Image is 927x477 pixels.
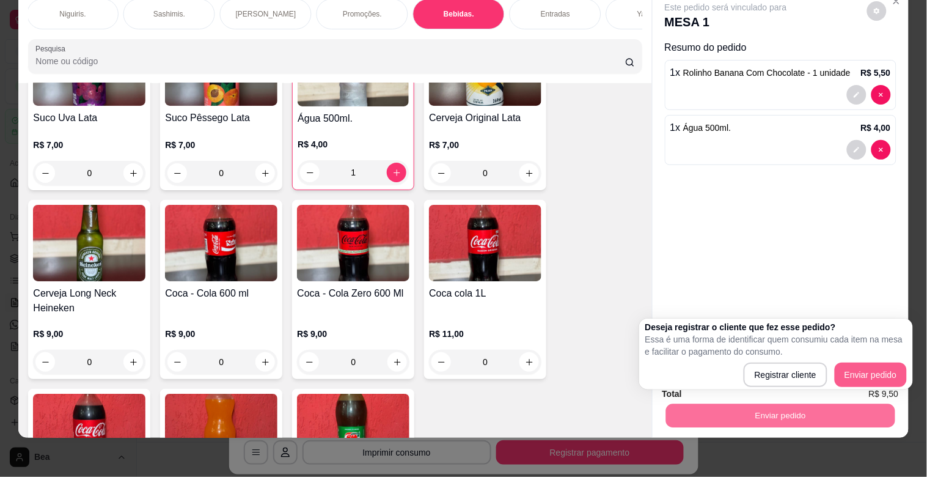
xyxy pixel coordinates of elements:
input: Pesquisa [35,55,625,67]
p: Niguiris. [60,9,86,19]
p: Bebidas. [444,9,474,19]
h4: Coca - Cola Zero 600 Ml [297,286,409,301]
button: increase-product-quantity [387,163,406,182]
span: Água 500ml. [683,123,731,133]
button: decrease-product-quantity [35,163,55,183]
p: R$ 9,00 [33,328,145,340]
p: R$ 7,00 [33,139,145,151]
p: Essa é uma forma de identificar quem consumiu cada item na mesa e facilitar o pagamento do consumo. [645,333,907,358]
img: product-image [297,205,409,281]
button: decrease-product-quantity [847,85,867,105]
h4: Coca - Cola 600 ml [165,286,277,301]
p: [PERSON_NAME] [236,9,296,19]
img: product-image [165,394,277,470]
span: R$ 9,50 [869,387,899,401]
button: decrease-product-quantity [431,352,451,372]
p: R$ 9,00 [297,328,409,340]
p: Entradas [541,9,570,19]
button: decrease-product-quantity [167,163,187,183]
label: Pesquisa [35,43,70,54]
button: decrease-product-quantity [35,352,55,372]
button: Enviar pedido [835,363,907,387]
button: decrease-product-quantity [167,352,187,372]
p: R$ 11,00 [429,328,541,340]
button: increase-product-quantity [123,163,143,183]
button: increase-product-quantity [519,163,539,183]
p: 1 x [670,65,851,80]
button: decrease-product-quantity [867,1,887,21]
h4: Cerveja Original Lata [429,111,541,125]
h4: Cerveja Long Neck Heineken [33,286,145,316]
img: product-image [33,205,145,281]
span: Rolinho Banana Com Chocolate - 1 unidade [683,68,851,78]
h4: Água 500ml. [298,111,409,126]
p: Este pedido será vinculado para [665,1,787,13]
button: Enviar pedido [665,404,895,427]
img: product-image [297,394,409,470]
button: increase-product-quantity [387,352,407,372]
h2: Deseja registrar o cliente que fez esse pedido? [645,321,907,333]
p: R$ 7,00 [165,139,277,151]
p: R$ 4,00 [861,122,891,134]
p: MESA 1 [665,13,787,31]
img: product-image [429,205,541,281]
button: increase-product-quantity [123,352,143,372]
button: decrease-product-quantity [871,140,891,160]
p: Yakisoba [637,9,667,19]
h4: Suco Pêssego Lata [165,111,277,125]
p: R$ 4,00 [298,138,409,150]
img: product-image [165,205,277,281]
strong: Total [662,389,682,399]
h4: Coca cola 1L [429,286,541,301]
p: R$ 7,00 [429,139,541,151]
p: R$ 5,50 [861,67,891,79]
button: decrease-product-quantity [299,352,319,372]
button: decrease-product-quantity [300,163,320,182]
button: decrease-product-quantity [871,85,891,105]
button: increase-product-quantity [519,352,539,372]
h4: Suco Uva Lata [33,111,145,125]
p: Promoções. [343,9,382,19]
p: Resumo do pedido [665,40,896,55]
p: 1 x [670,120,731,135]
button: increase-product-quantity [255,352,275,372]
p: R$ 9,00 [165,328,277,340]
button: decrease-product-quantity [431,163,451,183]
button: increase-product-quantity [255,163,275,183]
button: decrease-product-quantity [847,140,867,160]
button: Registrar cliente [744,363,827,387]
img: product-image [33,394,145,470]
p: Sashimis. [153,9,185,19]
